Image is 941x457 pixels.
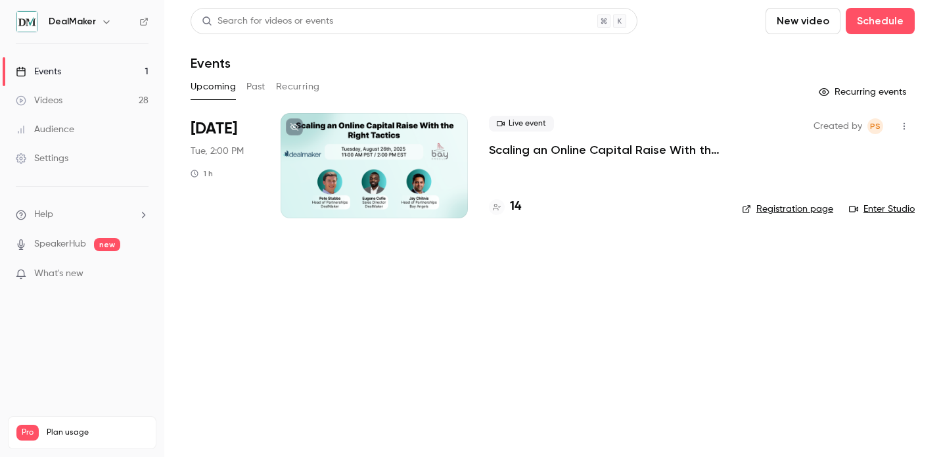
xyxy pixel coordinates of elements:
a: Registration page [742,203,833,216]
button: Recurring events [813,82,915,103]
span: Live event [489,116,554,132]
button: Recurring [276,76,320,97]
a: Enter Studio [849,203,915,216]
span: What's new [34,267,83,281]
span: PS [870,118,881,134]
span: new [94,238,120,251]
h6: DealMaker [49,15,96,28]
div: Videos [16,94,62,107]
span: Pete Stubbs [867,118,883,134]
span: Help [34,208,53,222]
span: Created by [814,118,862,134]
span: Pro [16,425,39,441]
a: SpeakerHub [34,237,86,251]
a: Scaling an Online Capital Raise With the Right Tactics [489,142,721,158]
button: Schedule [846,8,915,34]
span: Plan usage [47,427,148,438]
iframe: Noticeable Trigger [133,268,149,280]
button: New video [766,8,840,34]
div: Audience [16,123,74,136]
div: Aug 26 Tue, 2:00 PM (America/New York) [191,113,260,218]
span: Tue, 2:00 PM [191,145,244,158]
li: help-dropdown-opener [16,208,149,222]
div: Events [16,65,61,78]
h4: 14 [510,198,521,216]
img: DealMaker [16,11,37,32]
a: 14 [489,198,521,216]
button: Past [246,76,265,97]
div: Settings [16,152,68,165]
h1: Events [191,55,231,71]
div: Search for videos or events [202,14,333,28]
span: [DATE] [191,118,237,139]
div: 1 h [191,168,213,179]
button: Upcoming [191,76,236,97]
